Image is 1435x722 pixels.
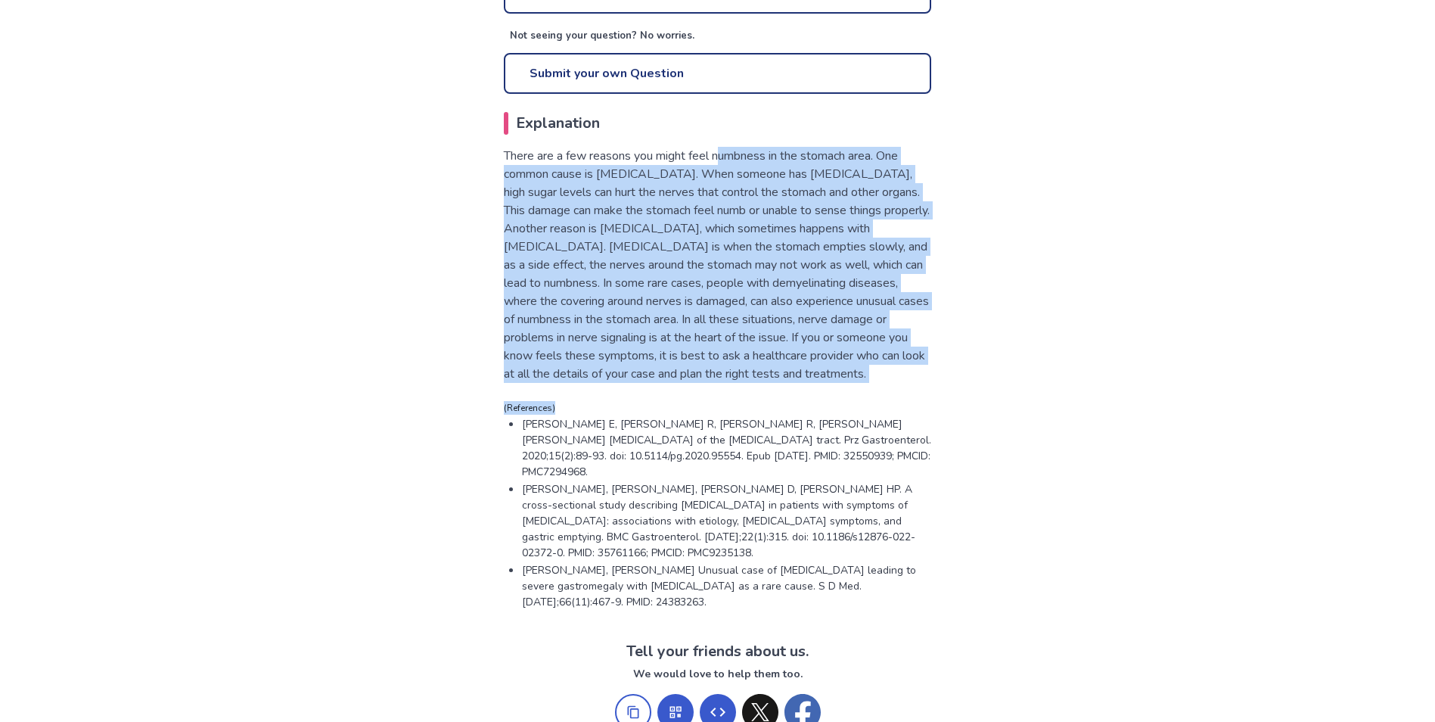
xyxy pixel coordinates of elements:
[489,640,946,663] h2: Tell your friends about us.
[510,29,931,44] p: Not seeing your question? No worries.
[522,481,931,561] p: [PERSON_NAME], [PERSON_NAME], [PERSON_NAME] D, [PERSON_NAME] HP. A cross-sectional study describi...
[504,53,931,94] a: Submit your own Question
[522,416,931,480] p: [PERSON_NAME] E, [PERSON_NAME] R, [PERSON_NAME] R, [PERSON_NAME] [PERSON_NAME] [MEDICAL_DATA] of ...
[489,666,946,682] p: We would love to help them too.
[504,147,931,383] p: There are a few reasons you might feel numbness in the stomach area. One common cause is [MEDICAL...
[504,401,931,415] p: (References)
[522,562,931,610] p: [PERSON_NAME], [PERSON_NAME] Unusual case of [MEDICAL_DATA] leading to severe gastromegaly with [...
[504,112,931,135] h2: Explanation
